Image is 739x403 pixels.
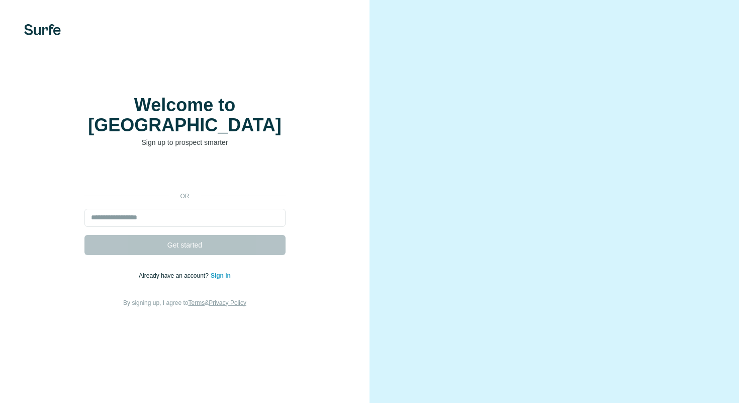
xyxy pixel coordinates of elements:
[84,137,286,147] p: Sign up to prospect smarter
[84,95,286,135] h1: Welcome to [GEOGRAPHIC_DATA]
[123,299,246,306] span: By signing up, I agree to &
[139,272,211,279] span: Already have an account?
[211,272,231,279] a: Sign in
[24,24,61,35] img: Surfe's logo
[79,163,291,185] iframe: Bouton "Se connecter avec Google"
[169,192,201,201] p: or
[209,299,246,306] a: Privacy Policy
[189,299,205,306] a: Terms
